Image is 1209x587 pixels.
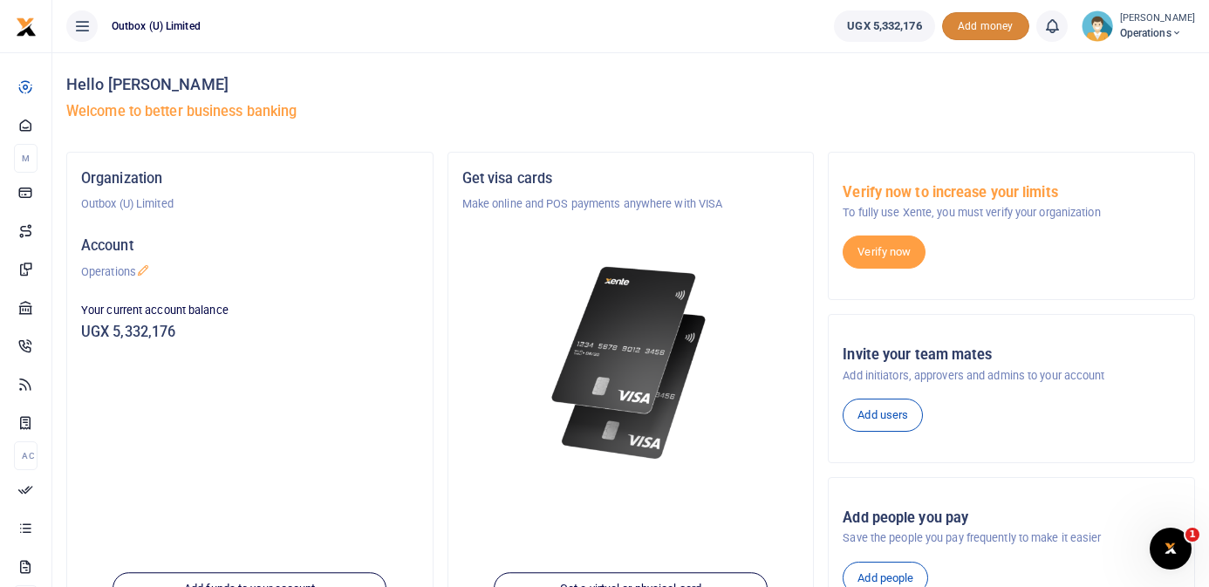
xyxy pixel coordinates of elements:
[843,509,1180,527] h5: Add people you pay
[81,263,419,281] p: Operations
[1082,10,1113,42] img: profile-user
[81,170,419,188] h5: Organization
[1120,11,1195,26] small: [PERSON_NAME]
[462,195,800,213] p: Make online and POS payments anywhere with VISA
[843,184,1180,201] h5: Verify now to increase your limits
[16,17,37,38] img: logo-small
[843,399,923,432] a: Add users
[1120,25,1195,41] span: Operations
[462,170,800,188] h5: Get visa cards
[942,12,1029,41] li: Toup your wallet
[81,237,419,255] h5: Account
[1150,528,1192,570] iframe: Intercom live chat
[546,255,714,472] img: xente-_physical_cards.png
[843,204,1180,222] p: To fully use Xente, you must verify your organization
[1082,10,1195,42] a: profile-user [PERSON_NAME] Operations
[843,346,1180,364] h5: Invite your team mates
[942,18,1029,31] a: Add money
[14,144,38,173] li: M
[81,302,419,319] p: Your current account balance
[942,12,1029,41] span: Add money
[1185,528,1199,542] span: 1
[827,10,941,42] li: Wallet ballance
[81,324,419,341] h5: UGX 5,332,176
[843,235,926,269] a: Verify now
[105,18,208,34] span: Outbox (U) Limited
[66,103,1195,120] h5: Welcome to better business banking
[66,75,1195,94] h4: Hello [PERSON_NAME]
[81,195,419,213] p: Outbox (U) Limited
[14,441,38,470] li: Ac
[834,10,934,42] a: UGX 5,332,176
[843,367,1180,385] p: Add initiators, approvers and admins to your account
[16,19,37,32] a: logo-small logo-large logo-large
[847,17,921,35] span: UGX 5,332,176
[843,529,1180,547] p: Save the people you pay frequently to make it easier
